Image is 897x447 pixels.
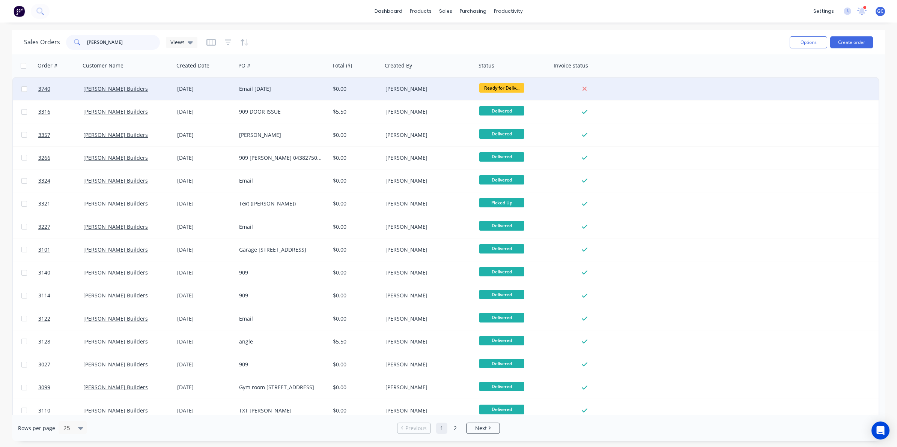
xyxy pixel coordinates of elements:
[38,338,50,345] span: 3128
[177,407,233,414] div: [DATE]
[333,407,377,414] div: $0.00
[450,423,461,434] a: Page 2
[239,85,322,93] div: Email [DATE]
[83,62,123,69] div: Customer Name
[38,353,83,376] a: 3027
[38,261,83,284] a: 3140
[371,6,406,17] a: dashboard
[239,177,322,184] div: Email
[177,177,233,184] div: [DATE]
[479,359,524,368] span: Delivered
[479,198,524,207] span: Picked Up
[83,338,148,345] a: [PERSON_NAME] Builders
[38,315,50,322] span: 3122
[38,62,57,69] div: Order #
[38,284,83,307] a: 3114
[38,108,50,115] span: 3316
[177,108,233,115] div: [DATE]
[333,108,377,115] div: $5.50
[333,131,377,139] div: $0.00
[479,290,524,299] span: Delivered
[333,292,377,299] div: $0.00
[830,36,873,48] button: Create order
[177,361,233,368] div: [DATE]
[38,292,50,299] span: 3114
[877,8,883,15] span: GC
[177,131,233,139] div: [DATE]
[239,338,322,345] div: angle
[479,267,524,276] span: Delivered
[38,78,83,100] a: 3740
[479,62,494,69] div: Status
[385,361,469,368] div: [PERSON_NAME]
[177,223,233,231] div: [DATE]
[333,223,377,231] div: $0.00
[239,154,322,162] div: 909 [PERSON_NAME] 0438275033
[38,384,50,391] span: 3099
[385,338,469,345] div: [PERSON_NAME]
[436,423,447,434] a: Page 1 is your current page
[239,131,322,139] div: [PERSON_NAME]
[38,147,83,169] a: 3266
[14,6,25,17] img: Factory
[83,407,148,414] a: [PERSON_NAME] Builders
[38,246,50,253] span: 3101
[810,6,838,17] div: settings
[177,292,233,299] div: [DATE]
[333,177,377,184] div: $0.00
[479,106,524,115] span: Delivered
[176,62,209,69] div: Created Date
[38,169,83,192] a: 3324
[475,424,487,432] span: Next
[83,200,148,207] a: [PERSON_NAME] Builders
[385,384,469,391] div: [PERSON_NAME]
[177,384,233,391] div: [DATE]
[239,246,322,253] div: Garage [STREET_ADDRESS]
[83,177,148,184] a: [PERSON_NAME] Builders
[38,223,50,231] span: 3227
[333,154,377,162] div: $0.00
[385,131,469,139] div: [PERSON_NAME]
[479,129,524,138] span: Delivered
[177,154,233,162] div: [DATE]
[83,131,148,138] a: [PERSON_NAME] Builders
[38,177,50,184] span: 3324
[333,384,377,391] div: $0.00
[83,246,148,253] a: [PERSON_NAME] Builders
[83,384,148,391] a: [PERSON_NAME] Builders
[239,108,322,115] div: 909 DOOR ISSUE
[38,192,83,215] a: 3321
[87,35,160,50] input: Search...
[239,223,322,231] div: Email
[790,36,827,48] button: Options
[239,200,322,207] div: Text ([PERSON_NAME])
[385,269,469,276] div: [PERSON_NAME]
[333,338,377,345] div: $5.50
[406,6,435,17] div: products
[405,424,427,432] span: Previous
[177,269,233,276] div: [DATE]
[871,421,889,439] div: Open Intercom Messenger
[239,407,322,414] div: TXT [PERSON_NAME]
[385,200,469,207] div: [PERSON_NAME]
[554,62,588,69] div: Invoice status
[385,315,469,322] div: [PERSON_NAME]
[38,85,50,93] span: 3740
[333,269,377,276] div: $0.00
[385,154,469,162] div: [PERSON_NAME]
[177,200,233,207] div: [DATE]
[385,85,469,93] div: [PERSON_NAME]
[83,361,148,368] a: [PERSON_NAME] Builders
[38,376,83,399] a: 3099
[177,315,233,322] div: [DATE]
[38,124,83,146] a: 3357
[479,175,524,184] span: Delivered
[38,100,83,123] a: 3316
[394,423,503,434] ul: Pagination
[38,200,50,207] span: 3321
[385,62,412,69] div: Created By
[83,315,148,322] a: [PERSON_NAME] Builders
[177,246,233,253] div: [DATE]
[239,292,322,299] div: 909
[333,361,377,368] div: $0.00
